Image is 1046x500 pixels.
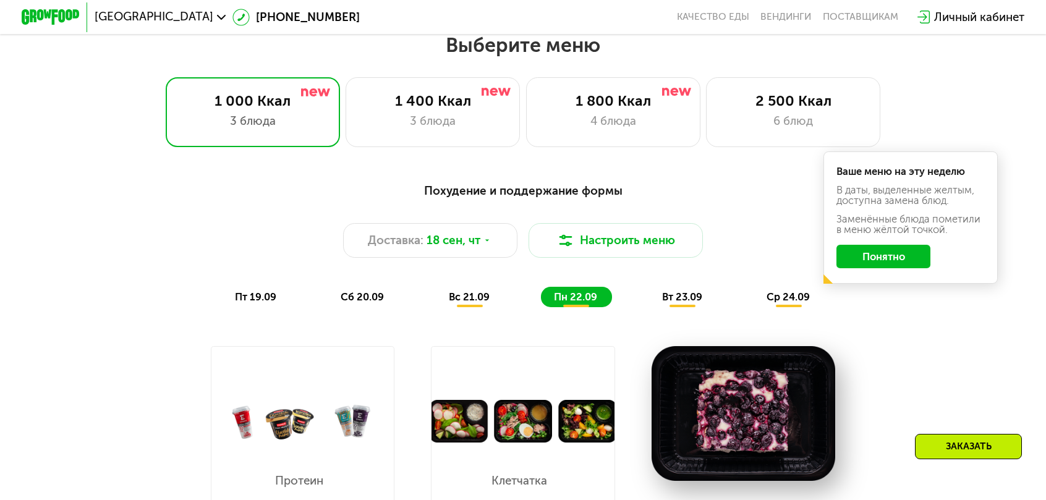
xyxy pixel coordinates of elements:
[662,291,702,303] span: вт 23.09
[93,182,953,200] div: Похудение и поддержание формы
[541,112,685,130] div: 4 блюда
[232,9,360,26] a: [PHONE_NUMBER]
[361,92,505,109] div: 1 400 Ккал
[677,11,749,23] a: Качество еды
[836,185,985,206] div: В даты, выделенные желтым, доступна замена блюд.
[721,92,865,109] div: 2 500 Ккал
[449,291,490,303] span: вс 21.09
[915,434,1022,459] div: Заказать
[46,33,1000,57] h2: Выберите меню
[529,223,703,258] button: Настроить меню
[934,9,1024,26] div: Личный кабинет
[760,11,811,23] a: Вендинги
[235,291,276,303] span: пт 19.09
[767,291,810,303] span: ср 24.09
[721,112,865,130] div: 6 блюд
[836,245,930,268] button: Понятно
[267,475,331,487] p: Протеин
[427,232,480,249] span: 18 сен, чт
[541,92,685,109] div: 1 800 Ккал
[95,11,213,23] span: [GEOGRAPHIC_DATA]
[341,291,384,303] span: сб 20.09
[836,214,985,235] div: Заменённые блюда пометили в меню жёлтой точкой.
[836,167,985,177] div: Ваше меню на эту неделю
[181,112,325,130] div: 3 блюда
[181,92,325,109] div: 1 000 Ккал
[487,475,551,487] p: Клетчатка
[361,112,505,130] div: 3 блюда
[368,232,423,249] span: Доставка:
[823,11,898,23] div: поставщикам
[554,291,597,303] span: пн 22.09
